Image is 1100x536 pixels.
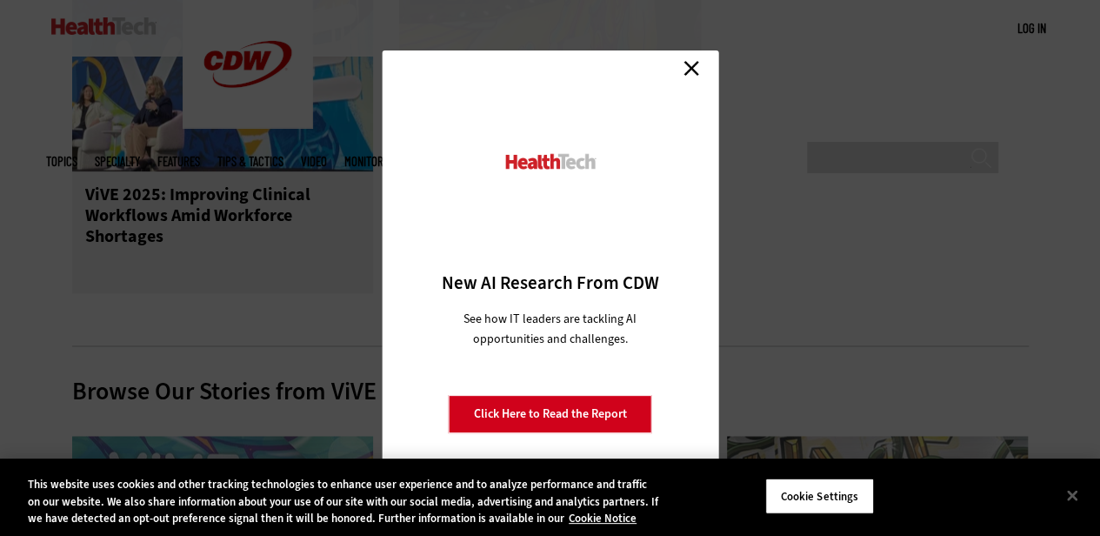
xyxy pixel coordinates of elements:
[449,395,652,433] a: Click Here to Read the Report
[765,478,874,514] button: Cookie Settings
[569,511,637,526] a: More information about your privacy
[443,309,657,349] p: See how IT leaders are tackling AI opportunities and challenges.
[28,476,660,527] div: This website uses cookies and other tracking technologies to enhance user experience and to analy...
[678,55,704,81] a: Close
[1053,476,1091,514] button: Close
[412,271,688,295] h3: New AI Research From CDW
[503,152,597,171] img: HealthTech_0.png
